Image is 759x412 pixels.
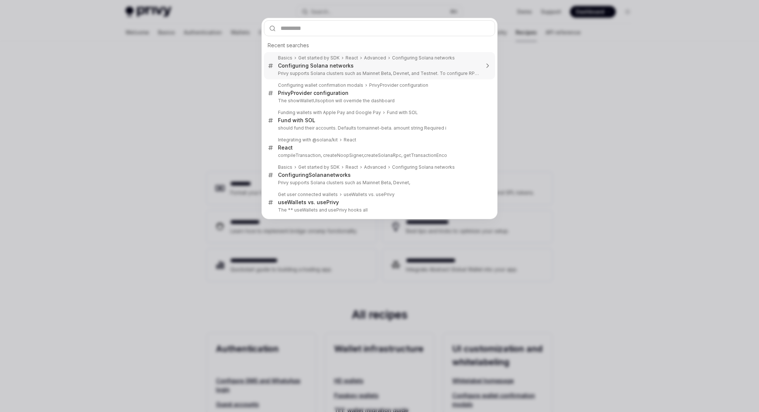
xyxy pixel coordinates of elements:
[392,55,455,61] div: Configuring Solana networks
[278,164,292,170] div: Basics
[392,164,455,170] div: Configuring Solana networks
[278,98,320,103] b: The showWalletUIs
[278,137,338,143] div: Integrating with @solana/kit
[369,82,428,88] div: PrivyProvider configuration
[344,137,356,143] div: React
[278,199,339,206] div: s vs. usePrivy
[362,125,391,131] b: mainnet-beta
[278,172,351,178] div: Configuring networks
[278,125,480,131] p: should fund their accounts. Defaults to . amount string Required i
[278,90,348,96] div: PrivyProvider configuration
[278,62,354,69] div: uring Solana networks
[278,180,480,186] p: Privy supports Solana clusters such as Mainnet Beta, Devnet,
[278,144,293,151] div: React
[278,110,381,116] div: Funding wallets with Apple Pay and Google Pay
[387,110,418,116] div: Fund with SOL
[298,164,340,170] div: Get started by SDK
[278,152,480,158] p: compileTransaction, createNoopSigner, , getTransactionEnco
[344,192,365,197] b: useWallet
[346,55,358,61] div: React
[278,71,480,76] p: Privy supports Solana clusters such as Mainnet Beta, Devnet, and Testnet. To configure RPC endpoint
[278,82,363,88] div: Configuring wallet confirmation modals
[278,199,303,205] b: useWallet
[278,207,480,213] p: The ** useWallets and usePrivy hooks all
[364,164,386,170] div: Advanced
[344,192,395,198] div: s vs. usePrivy
[364,152,401,158] b: createSolanaRpc
[309,172,327,178] b: Solana
[278,192,338,198] div: Get user connected wallets
[346,164,358,170] div: React
[278,98,480,104] p: option will override the dashboard
[278,117,315,124] div: Fund with SOL
[278,55,292,61] div: Basics
[364,55,386,61] div: Advanced
[298,55,340,61] div: Get started by SDK
[268,42,309,49] span: Recent searches
[278,62,295,69] b: Config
